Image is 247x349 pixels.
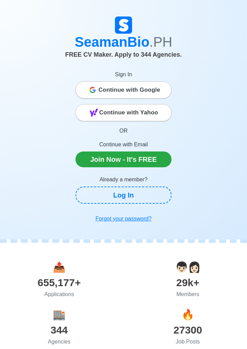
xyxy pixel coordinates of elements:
[98,83,160,97] span: Continue with Google
[75,151,172,167] a: Join Now - It's FREE
[150,34,173,49] span: .PH
[75,176,172,184] p: Already a member?
[75,140,172,149] p: Continue with Email
[75,70,172,79] p: Sign In
[95,216,152,222] u: Forgot your password?
[75,212,172,226] a: Forgot your password?
[181,309,194,320] span: jobs
[36,34,211,50] h1: SeamanBio
[175,261,201,273] span: users
[75,127,172,135] p: OR
[53,309,66,320] span: agencies
[115,16,132,34] img: Logo
[75,81,172,99] button: Continue with Google
[65,51,182,58] span: FREE CV Maker. Apply to 344 Agencies.
[75,104,172,121] button: Continue with Yahoo
[99,106,158,120] span: Continue with Yahoo
[53,261,66,273] span: applications
[75,187,172,204] a: Log In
